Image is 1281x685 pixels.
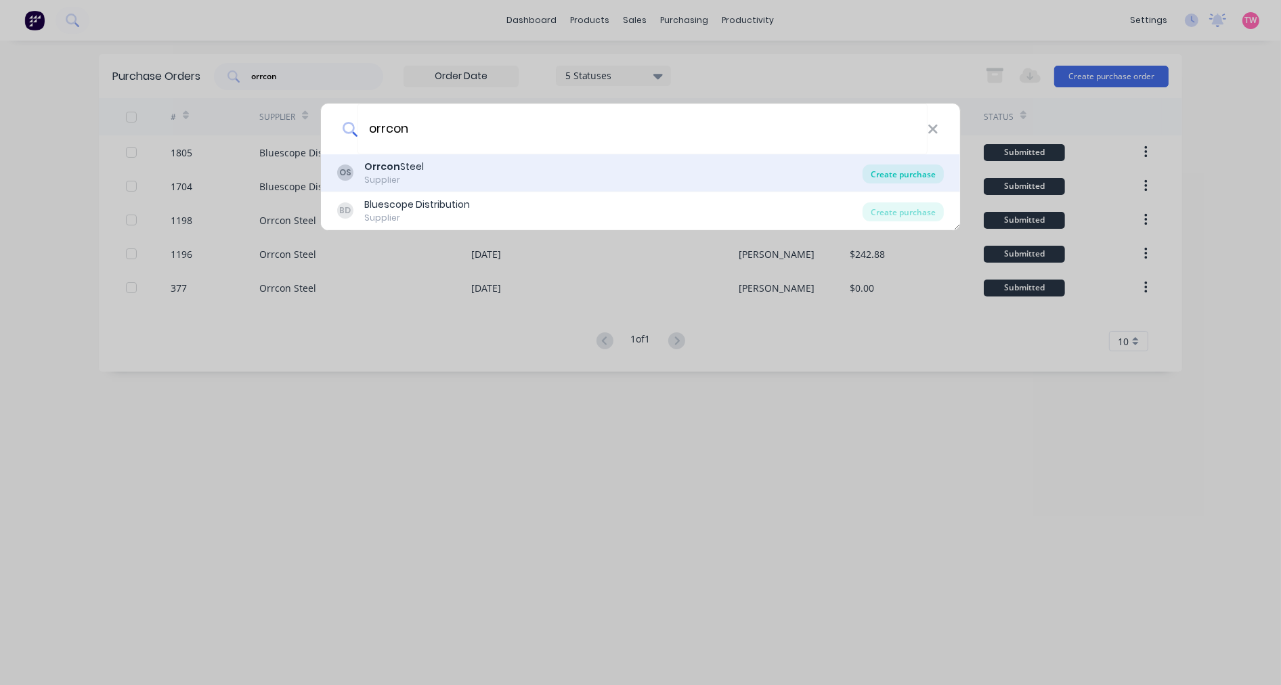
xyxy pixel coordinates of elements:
[364,174,424,186] div: Supplier
[364,160,424,174] div: Steel
[364,198,470,212] div: Bluescope Distribution
[337,164,353,181] div: OS
[863,202,944,221] div: Create purchase
[357,104,928,154] input: Enter a supplier name to create a new order...
[364,160,400,173] b: Orrcon
[863,164,944,183] div: Create purchase
[337,202,353,219] div: BD
[364,212,470,224] div: Supplier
